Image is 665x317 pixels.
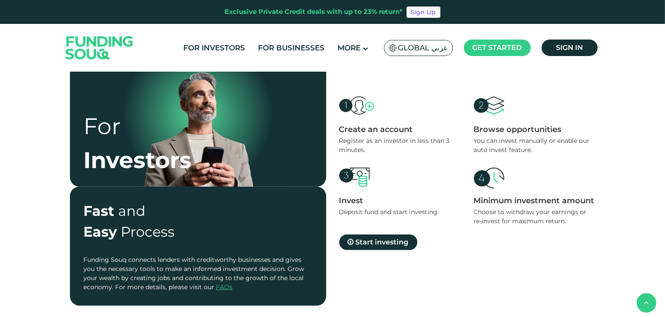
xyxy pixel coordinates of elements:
[339,168,370,187] img: create account
[398,43,448,53] span: Global عربي
[637,293,656,313] button: back
[84,143,192,177] div: Investors
[474,136,596,155] div: You can invest manually or enable our auto invest feature.
[119,202,146,219] span: and
[133,55,263,187] img: for-borrower
[339,196,461,205] div: Invest
[474,125,596,134] div: Browse opportunities
[474,208,596,226] div: Choose to withdraw your earnings or re-invest for maximum return.
[339,96,374,115] img: create account
[474,196,596,205] div: Minimum investment amount
[84,202,115,219] span: Fast
[473,43,522,52] span: Get started
[337,43,361,52] span: More
[84,109,192,143] div: For
[84,256,304,291] span: Funding Souq connects lenders with creditworthy businesses and gives you the necessary tools to m...
[84,223,117,240] span: Easy
[556,43,583,52] span: Sign in
[339,234,417,250] a: Start investing
[121,223,175,240] span: Process
[216,283,233,291] a: FAQs
[339,136,461,155] div: Register as an investor in less than 3 minutes.
[256,41,327,55] a: For Businesses
[339,125,461,134] div: Create an account
[339,208,461,217] div: Deposit fund and start investing.
[389,44,397,52] img: SA Flag
[542,40,598,56] a: Sign in
[407,7,440,18] a: Sign Up
[474,96,504,115] img: create account
[474,168,504,188] img: create account
[181,41,247,55] a: For Investors
[356,238,409,246] span: Start investing
[57,26,142,70] img: Logo
[225,7,403,17] div: Exclusive Private Credit deals with up to 23% return*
